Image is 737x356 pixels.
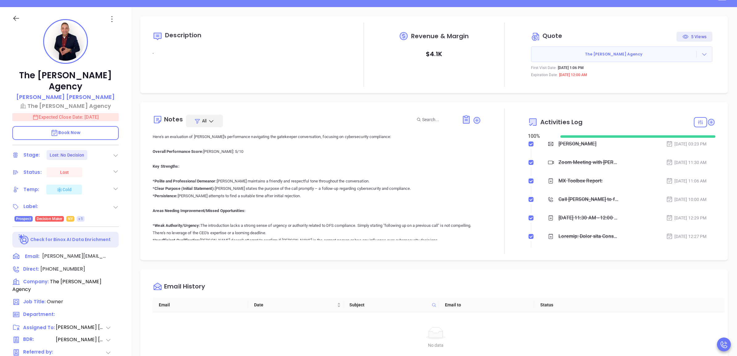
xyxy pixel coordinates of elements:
[559,72,587,78] p: [DATE] 12:00 AM
[153,298,248,312] th: Email
[534,298,629,312] th: Status
[666,233,707,240] div: [DATE] 12:27 PM
[23,168,42,177] div: Status:
[16,215,31,222] span: Prospect
[154,194,177,198] b: Persistence:
[153,164,179,169] b: Key Strengths:
[160,342,711,349] div: No data
[23,324,55,331] span: Assigned To:
[12,102,119,110] a: The [PERSON_NAME] Agency
[23,185,39,194] div: Temp:
[153,48,340,56] p: .
[542,31,562,40] span: Quote
[153,208,245,213] b: Areas Needing Improvement/Missed Opportunities:
[411,33,469,39] span: Revenue & Margin
[30,236,111,243] p: Check for Binox AI Data Enrichment
[531,47,712,62] button: The [PERSON_NAME] Agency
[23,266,39,272] span: Direct :
[666,141,707,147] div: [DATE] 03:23 PM
[558,65,584,71] p: [DATE] 1:06 PM
[349,301,429,308] span: Subject
[666,159,707,166] div: [DATE] 11:30 AM
[558,176,603,186] div: MX Toolbox Report:
[23,336,55,344] span: BDR:
[531,51,696,57] span: The [PERSON_NAME] Agency
[56,186,72,193] div: Cold
[23,311,55,317] span: Department:
[12,278,101,293] span: The [PERSON_NAME] Agency
[16,93,115,101] p: [PERSON_NAME] [PERSON_NAME]
[42,252,107,260] span: [PERSON_NAME][EMAIL_ADDRESS][DOMAIN_NAME]
[23,150,40,160] div: Stage:
[56,336,105,344] span: [PERSON_NAME] [PERSON_NAME]
[25,252,39,260] span: Email:
[37,215,62,222] span: Decision Maker
[19,234,29,245] img: Ai-Enrich-DaqCidB-.svg
[531,32,541,42] img: Circle dollar
[78,215,83,222] span: +1
[12,70,119,92] p: The [PERSON_NAME] Agency
[164,283,205,292] div: Email History
[426,48,443,59] p: $ 4.1K
[528,133,553,140] div: 100 %
[165,31,201,39] span: Description
[50,150,84,160] div: Lost: No Decision
[558,158,618,167] div: Zoom Meeting with [PERSON_NAME]
[23,202,38,211] div: Label:
[531,65,556,71] p: First Visit Date:
[248,298,343,312] th: Date
[202,118,207,124] span: All
[531,72,558,78] p: Expiration Date:
[68,215,73,222] span: NY
[422,116,455,123] input: Search...
[154,223,200,228] b: Weak Authority/Urgency:
[47,298,63,305] span: Owner
[154,238,200,243] b: Insufficient Qualification:
[60,167,69,177] div: Lost
[558,232,618,241] div: Loremip: Dolor sita Consec adipis Elitsed do eiusmodt i 87-utlabo etdo magnaal Enimadm ven Quisno...
[558,195,618,204] div: Call [PERSON_NAME] to follow up
[153,149,203,154] b: Overall Performance Score:
[46,22,85,61] img: profile-user
[666,215,707,221] div: [DATE] 12:29 PM
[51,129,81,136] span: Book Now
[56,324,105,331] span: [PERSON_NAME] [PERSON_NAME]
[558,139,596,149] div: [PERSON_NAME]
[154,186,215,191] b: Clear Purpose (Initial Statement):
[23,278,49,285] span: Company:
[16,93,115,102] a: [PERSON_NAME] [PERSON_NAME]
[666,178,707,184] div: [DATE] 11:06 AM
[666,196,707,203] div: [DATE] 10:00 AM
[23,298,46,305] span: Job Title:
[682,32,706,42] div: 5 Views
[558,213,618,223] div: [DATE] 11:30 AM - 12:00 PM
[164,116,183,122] div: Notes
[12,113,119,121] p: Expected Close Date: [DATE]
[254,301,336,308] span: Date
[439,298,534,312] th: Email to
[540,119,583,125] span: Activities Log
[154,179,216,183] b: Polite and Professional Demeanor:
[40,265,85,272] span: [PHONE_NUMBER]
